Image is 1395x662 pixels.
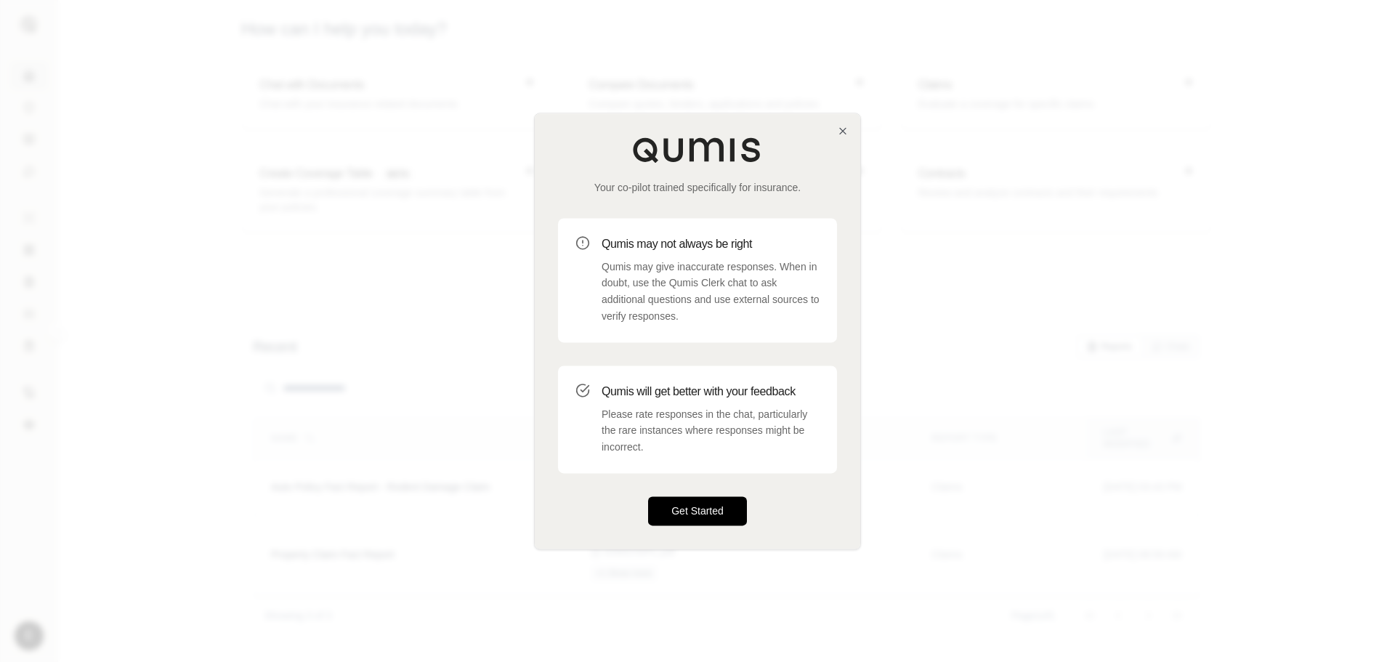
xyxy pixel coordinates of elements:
h3: Qumis will get better with your feedback [602,383,820,400]
p: Your co-pilot trained specifically for insurance. [558,180,837,195]
h3: Qumis may not always be right [602,235,820,253]
img: Qumis Logo [632,137,763,163]
p: Please rate responses in the chat, particularly the rare instances where responses might be incor... [602,406,820,456]
p: Qumis may give inaccurate responses. When in doubt, use the Qumis Clerk chat to ask additional qu... [602,259,820,325]
button: Get Started [648,496,747,525]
